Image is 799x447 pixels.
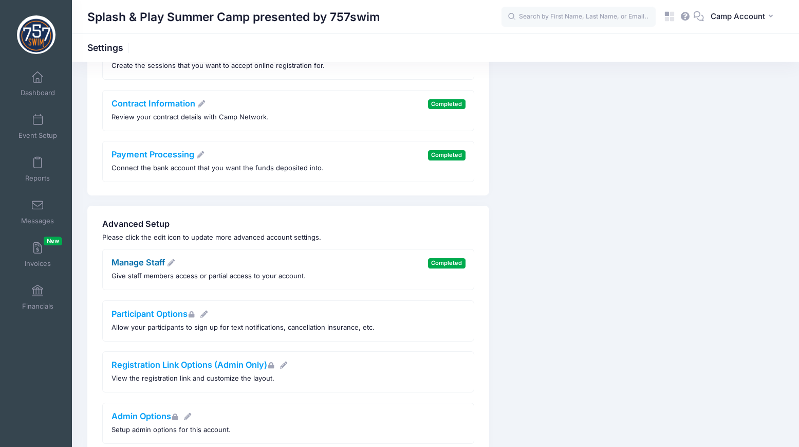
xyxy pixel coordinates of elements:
[13,66,62,102] a: Dashboard
[428,258,466,268] span: Completed
[112,411,192,421] a: Admin Options
[13,194,62,230] a: Messages
[87,5,380,29] h1: Splash & Play Summer Camp presented by 757swim
[13,237,62,273] a: InvoicesNew
[112,149,205,159] a: Payment Processing
[112,112,269,122] p: Review your contract details with Camp Network.
[13,151,62,187] a: Reports
[428,150,466,160] span: Completed
[112,271,306,281] p: Give staff members access or partial access to your account.
[25,174,50,183] span: Reports
[22,302,53,311] span: Financials
[711,11,765,22] span: Camp Account
[21,88,55,97] span: Dashboard
[102,233,474,243] p: Please click the edit icon to update more advanced account settings.
[112,373,288,384] p: View the registration link and customize the layout.
[112,360,288,370] a: Registration Link Options (Admin Only)
[112,309,209,319] a: Participant Options
[112,425,231,435] p: Setup admin options for this account.
[112,98,206,109] a: Contract Information
[112,257,176,267] a: Manage Staff
[102,219,474,229] h4: Advanced Setup
[17,15,55,54] img: Splash & Play Summer Camp presented by 757swim
[44,237,62,245] span: New
[87,42,132,53] h1: Settings
[112,323,375,333] p: Allow your participants to sign up for text notifications, cancellation insurance, etc.
[428,99,466,109] span: Completed
[501,7,656,27] input: Search by First Name, Last Name, or Email...
[25,259,51,268] span: Invoices
[112,163,324,173] p: Connect the bank account that you want the funds deposited into.
[13,279,62,315] a: Financials
[112,61,325,71] p: Create the sessions that you want to accept online registration for.
[704,5,784,29] button: Camp Account
[18,131,57,140] span: Event Setup
[13,109,62,145] a: Event Setup
[21,217,54,225] span: Messages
